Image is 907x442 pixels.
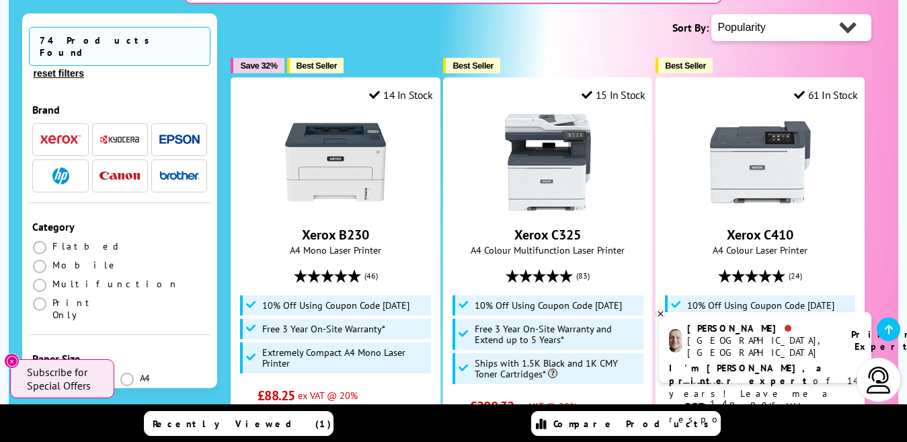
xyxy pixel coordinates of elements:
[498,202,598,215] a: Xerox C325
[669,329,682,353] img: ashley-livechat.png
[27,365,101,392] span: Subscribe for Special Offers
[727,226,793,244] a: Xerox C410
[144,411,333,436] a: Recently Viewed (1)
[475,358,639,379] span: Ships with 1.5K Black and 1K CMY Toner Cartridges*
[794,88,857,102] div: 61 In Stock
[52,297,120,321] span: Print Only
[95,131,144,149] button: Kyocera
[287,58,344,73] button: Best Seller
[238,244,432,256] span: A4 Mono Laser Printer
[498,112,598,213] img: Xerox C325
[663,244,857,256] span: A4 Colour Laser Printer
[475,300,622,311] span: 10% Off Using Coupon Code [DATE]
[297,61,338,71] span: Best Seller
[369,88,432,102] div: 14 In Stock
[582,88,645,102] div: 15 In Stock
[687,322,834,334] div: [PERSON_NAME]
[262,347,427,369] span: Extremely Compact A4 Mono Laser Printer
[258,387,294,404] span: £88.25
[52,240,123,252] span: Flatbed
[4,353,19,369] button: Close
[159,171,200,180] img: Brother
[656,58,713,73] button: Best Seller
[155,131,204,149] button: Epson
[452,61,494,71] span: Best Seller
[32,103,207,116] div: Brand
[298,389,358,402] span: ex VAT @ 20%
[140,372,152,384] span: A4
[262,300,409,311] span: 10% Off Using Coupon Code [DATE]
[710,202,811,215] a: Xerox C410
[665,61,706,71] span: Best Seller
[669,362,826,387] b: I'm [PERSON_NAME], a printer expert
[52,168,69,184] img: HP
[302,226,369,244] a: Xerox B230
[52,278,179,290] span: Multifunction
[517,400,577,412] span: ex VAT @ 20%
[32,220,207,233] div: Category
[576,263,590,289] span: (83)
[687,334,834,359] div: [GEOGRAPHIC_DATA], [GEOGRAPHIC_DATA]
[153,418,331,430] span: Recently Viewed (1)
[669,362,861,426] p: of 14 years! Leave me a message and I'll respond ASAP
[32,352,207,365] div: Paper Size
[262,324,385,334] span: Free 3 Year On-Site Warranty*
[231,58,284,73] button: Save 32%
[789,263,802,289] span: (24)
[36,167,85,185] button: HP
[865,367,892,394] img: user-headset-light.svg
[36,131,85,149] button: Xerox
[710,112,811,213] img: Xerox C410
[285,112,386,213] img: Xerox B230
[159,135,200,145] img: Epson
[95,167,144,185] button: Canon
[672,21,709,34] span: Sort By:
[29,27,210,66] span: 74 Products Found
[240,61,277,71] span: Save 32%
[450,244,645,256] span: A4 Colour Multifunction Laser Printer
[100,135,140,145] img: Kyocera
[155,167,204,185] button: Brother
[285,202,386,215] a: Xerox B230
[52,259,119,271] span: Mobile
[29,67,87,79] button: reset filters
[364,263,378,289] span: (46)
[470,398,514,415] span: £288.32
[40,135,81,145] img: Xerox
[443,58,500,73] button: Best Seller
[475,324,639,345] span: Free 3 Year On-Site Warranty and Extend up to 5 Years*
[553,418,716,430] span: Compare Products
[100,172,140,180] img: Canon
[531,411,721,436] a: Compare Products
[687,300,834,311] span: 10% Off Using Coupon Code [DATE]
[514,226,581,244] a: Xerox C325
